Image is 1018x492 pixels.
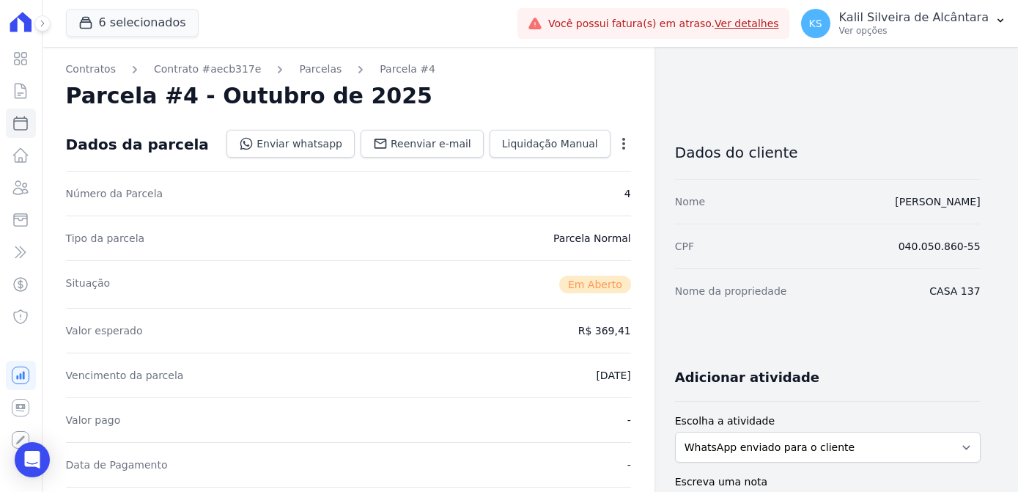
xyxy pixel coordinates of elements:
p: Ver opções [839,25,989,37]
p: Kalil Silveira de Alcântara [839,10,989,25]
div: Dados da parcela [66,136,209,153]
dd: [DATE] [596,368,630,383]
nav: Breadcrumb [66,62,631,77]
h3: Dados do cliente [675,144,981,161]
dt: Nome da propriedade [675,284,787,298]
dt: Vencimento da parcela [66,368,184,383]
a: Contrato #aecb317e [154,62,261,77]
dt: Situação [66,276,111,293]
a: Parcelas [299,62,342,77]
dd: CASA 137 [929,284,980,298]
dt: Nome [675,194,705,209]
h3: Adicionar atividade [675,369,819,386]
dd: R$ 369,41 [578,323,631,338]
a: Contratos [66,62,116,77]
a: Parcela #4 [380,62,435,77]
dt: CPF [675,239,694,254]
button: 6 selecionados [66,9,199,37]
dt: Valor esperado [66,323,143,338]
a: Enviar whatsapp [226,130,355,158]
label: Escolha a atividade [675,414,981,429]
dt: Número da Parcela [66,186,163,201]
dt: Data de Pagamento [66,458,168,472]
a: Ver detalhes [715,18,779,29]
span: Reenviar e-mail [391,136,471,151]
label: Escreva uma nota [675,474,981,490]
span: Em Aberto [559,276,631,293]
dd: Parcela Normal [553,231,631,246]
dt: Valor pago [66,413,121,427]
dd: 040.050.860-55 [899,239,981,254]
dd: - [627,413,631,427]
dt: Tipo da parcela [66,231,145,246]
a: Reenviar e-mail [361,130,484,158]
span: Liquidação Manual [502,136,598,151]
a: [PERSON_NAME] [895,196,980,208]
h2: Parcela #4 - Outubro de 2025 [66,83,432,109]
span: Você possui fatura(s) em atraso. [548,16,779,32]
span: KS [809,18,822,29]
div: Open Intercom Messenger [15,442,50,477]
dd: - [627,458,631,472]
button: KS Kalil Silveira de Alcântara Ver opções [789,3,1018,44]
dd: 4 [624,186,631,201]
a: Liquidação Manual [490,130,611,158]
